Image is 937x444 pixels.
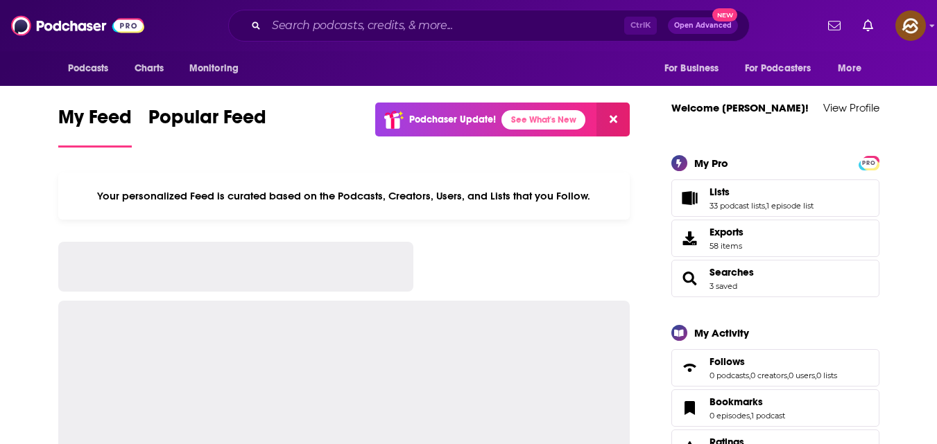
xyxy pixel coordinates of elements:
[180,55,257,82] button: open menu
[664,59,719,78] span: For Business
[501,110,585,130] a: See What's New
[816,371,837,380] a: 0 lists
[624,17,657,35] span: Ctrl K
[710,226,743,238] span: Exports
[710,371,749,380] a: 0 podcasts
[823,14,846,37] a: Show notifications dropdown
[676,358,704,378] a: Follows
[861,157,877,167] a: PRO
[694,326,749,339] div: My Activity
[676,398,704,418] a: Bookmarks
[676,188,704,208] a: Lists
[766,201,814,211] a: 1 episode list
[710,396,763,408] span: Bookmarks
[861,158,877,168] span: PRO
[148,105,266,137] span: Popular Feed
[787,371,789,380] span: ,
[58,105,132,148] a: My Feed
[710,266,754,278] a: Searches
[710,281,737,291] a: 3 saved
[710,355,745,368] span: Follows
[895,10,926,41] button: Show profile menu
[857,14,879,37] a: Show notifications dropdown
[409,114,496,125] p: Podchaser Update!
[750,371,787,380] a: 0 creators
[895,10,926,41] span: Logged in as hey85204
[671,179,879,217] span: Lists
[68,59,109,78] span: Podcasts
[828,55,879,82] button: open menu
[189,59,239,78] span: Monitoring
[676,229,704,248] span: Exports
[710,201,765,211] a: 33 podcast lists
[668,17,738,34] button: Open AdvancedNew
[694,157,728,170] div: My Pro
[736,55,832,82] button: open menu
[126,55,173,82] a: Charts
[674,22,732,29] span: Open Advanced
[789,371,815,380] a: 0 users
[749,371,750,380] span: ,
[676,269,704,288] a: Searches
[710,411,750,420] a: 0 episodes
[710,186,814,198] a: Lists
[58,105,132,137] span: My Feed
[751,411,785,420] a: 1 podcast
[671,389,879,427] span: Bookmarks
[710,396,785,408] a: Bookmarks
[838,59,861,78] span: More
[671,260,879,297] span: Searches
[671,349,879,387] span: Follows
[671,101,809,114] a: Welcome [PERSON_NAME]!
[228,10,750,42] div: Search podcasts, credits, & more...
[671,220,879,257] a: Exports
[11,12,144,39] img: Podchaser - Follow, Share and Rate Podcasts
[148,105,266,148] a: Popular Feed
[815,371,816,380] span: ,
[712,8,737,21] span: New
[745,59,811,78] span: For Podcasters
[710,186,730,198] span: Lists
[750,411,751,420] span: ,
[58,172,630,220] div: Your personalized Feed is curated based on the Podcasts, Creators, Users, and Lists that you Follow.
[58,55,127,82] button: open menu
[823,101,879,114] a: View Profile
[135,59,164,78] span: Charts
[266,15,624,37] input: Search podcasts, credits, & more...
[710,355,837,368] a: Follows
[710,241,743,251] span: 58 items
[895,10,926,41] img: User Profile
[765,201,766,211] span: ,
[655,55,737,82] button: open menu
